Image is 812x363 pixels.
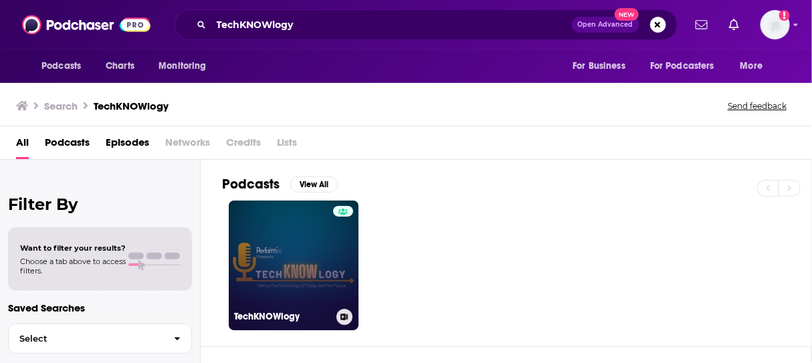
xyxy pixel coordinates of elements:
span: Logged in as rgertner [760,10,790,39]
h3: Search [44,100,78,112]
a: All [16,132,29,159]
a: Charts [97,53,142,79]
a: Podcasts [45,132,90,159]
span: Credits [226,132,261,159]
h2: Filter By [8,195,192,214]
svg: Add a profile image [779,10,790,21]
span: More [740,57,763,76]
button: open menu [731,53,780,79]
a: Show notifications dropdown [724,13,744,36]
button: Send feedback [724,100,791,112]
span: Select [9,334,163,343]
div: Search podcasts, credits, & more... [175,9,678,40]
button: open menu [149,53,223,79]
input: Search podcasts, credits, & more... [211,14,572,35]
a: PodcastsView All [222,176,338,193]
span: New [615,8,639,21]
button: Select [8,324,192,354]
a: Episodes [106,132,149,159]
span: Podcasts [41,57,81,76]
span: For Business [573,57,625,76]
span: For Podcasters [650,57,714,76]
button: open menu [641,53,734,79]
img: User Profile [760,10,790,39]
span: Charts [106,57,134,76]
span: Networks [165,132,210,159]
span: Open Advanced [578,21,633,28]
span: Want to filter your results? [20,243,126,253]
span: Monitoring [159,57,206,76]
span: Lists [277,132,297,159]
p: Saved Searches [8,301,192,314]
button: Open AdvancedNew [572,17,639,33]
h3: TechKNOWlogy [94,100,169,112]
button: View All [290,176,338,193]
a: TechKNOWlogy [229,201,359,330]
button: open menu [32,53,98,79]
a: Show notifications dropdown [690,13,713,36]
button: Show profile menu [760,10,790,39]
button: open menu [563,53,642,79]
img: Podchaser - Follow, Share and Rate Podcasts [22,12,150,37]
h2: Podcasts [222,176,280,193]
h3: TechKNOWlogy [234,311,331,322]
span: Choose a tab above to access filters. [20,257,126,275]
